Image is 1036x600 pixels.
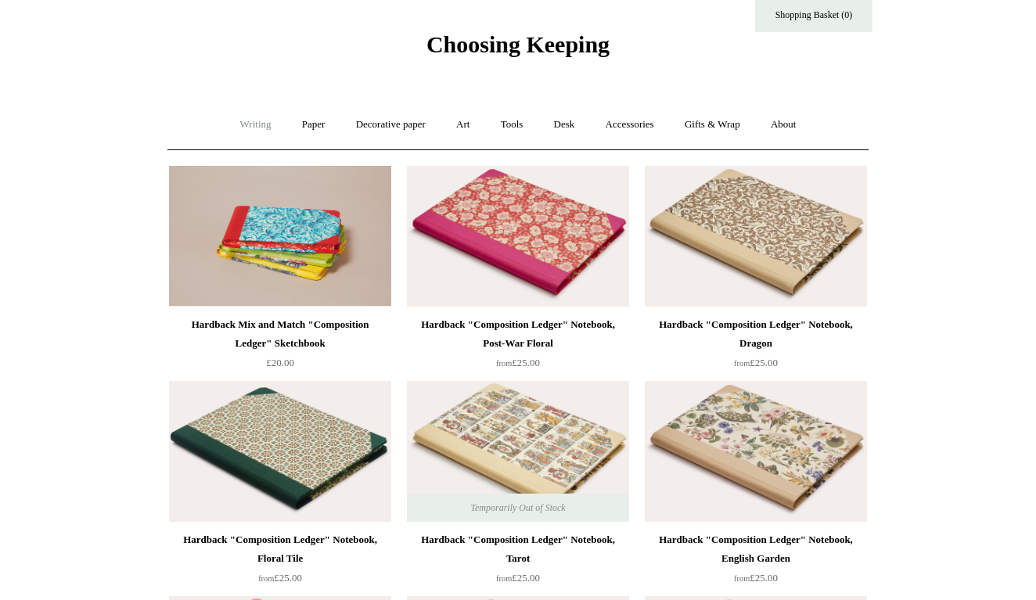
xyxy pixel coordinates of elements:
[455,494,581,522] span: Temporarily Out of Stock
[169,530,391,595] a: Hardback "Composition Ledger" Notebook, Floral Tile from£25.00
[169,381,391,522] img: Hardback "Composition Ledger" Notebook, Floral Tile
[757,104,811,146] a: About
[734,357,778,368] span: £25.00
[411,530,625,568] div: Hardback "Composition Ledger" Notebook, Tarot
[645,381,867,522] img: Hardback "Composition Ledger" Notebook, English Garden
[342,104,440,146] a: Decorative paper
[645,166,867,307] a: Hardback "Composition Ledger" Notebook, Dragon Hardback "Composition Ledger" Notebook, Dragon
[426,31,610,57] span: Choosing Keeping
[426,44,610,55] a: Choosing Keeping
[540,104,589,146] a: Desk
[734,572,778,584] span: £25.00
[169,381,391,522] a: Hardback "Composition Ledger" Notebook, Floral Tile Hardback "Composition Ledger" Notebook, Flora...
[169,166,391,307] a: Hardback Mix and Match "Composition Ledger" Sketchbook Hardback Mix and Match "Composition Ledger...
[442,104,484,146] a: Art
[258,574,274,583] span: from
[407,381,629,522] a: Hardback "Composition Ledger" Notebook, Tarot Hardback "Composition Ledger" Notebook, Tarot Tempo...
[671,104,754,146] a: Gifts & Wrap
[496,359,512,368] span: from
[407,530,629,595] a: Hardback "Composition Ledger" Notebook, Tarot from£25.00
[496,574,512,583] span: from
[645,166,867,307] img: Hardback "Composition Ledger" Notebook, Dragon
[288,104,340,146] a: Paper
[407,315,629,379] a: Hardback "Composition Ledger" Notebook, Post-War Floral from£25.00
[496,572,540,584] span: £25.00
[173,315,387,353] div: Hardback Mix and Match "Composition Ledger" Sketchbook
[734,359,750,368] span: from
[592,104,668,146] a: Accessories
[169,166,391,307] img: Hardback Mix and Match "Composition Ledger" Sketchbook
[645,315,867,379] a: Hardback "Composition Ledger" Notebook, Dragon from£25.00
[649,530,863,568] div: Hardback "Composition Ledger" Notebook, English Garden
[258,572,302,584] span: £25.00
[407,381,629,522] img: Hardback "Composition Ledger" Notebook, Tarot
[645,381,867,522] a: Hardback "Composition Ledger" Notebook, English Garden Hardback "Composition Ledger" Notebook, En...
[407,166,629,307] a: Hardback "Composition Ledger" Notebook, Post-War Floral Hardback "Composition Ledger" Notebook, P...
[487,104,538,146] a: Tools
[407,166,629,307] img: Hardback "Composition Ledger" Notebook, Post-War Floral
[266,357,294,368] span: £20.00
[169,315,391,379] a: Hardback Mix and Match "Composition Ledger" Sketchbook £20.00
[226,104,286,146] a: Writing
[734,574,750,583] span: from
[649,315,863,353] div: Hardback "Composition Ledger" Notebook, Dragon
[173,530,387,568] div: Hardback "Composition Ledger" Notebook, Floral Tile
[645,530,867,595] a: Hardback "Composition Ledger" Notebook, English Garden from£25.00
[411,315,625,353] div: Hardback "Composition Ledger" Notebook, Post-War Floral
[496,357,540,368] span: £25.00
